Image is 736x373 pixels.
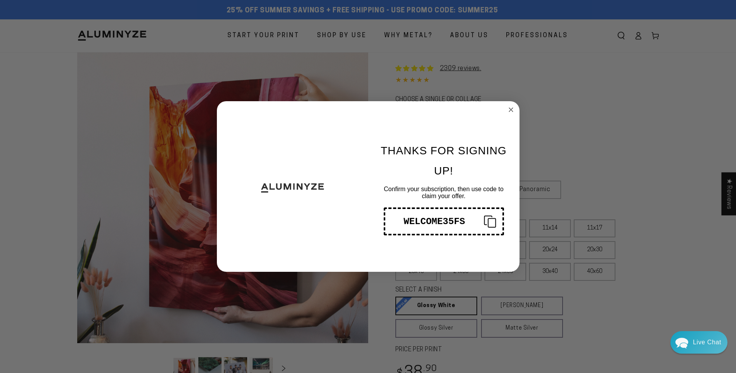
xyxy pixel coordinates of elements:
span: THANKS FOR SIGNING UP! [381,145,506,177]
span: Confirm your subscription, then use code to claim your offer. [384,186,504,199]
img: 9ecd265b-d499-4fda-aba9-c0e7e2342436.png [217,101,368,272]
div: Contact Us Directly [693,331,721,354]
div: WELCOME35FS [391,216,478,227]
button: Close dialog [506,105,516,114]
button: Copy coupon code [384,207,504,235]
div: Chat widget toggle [670,331,727,354]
